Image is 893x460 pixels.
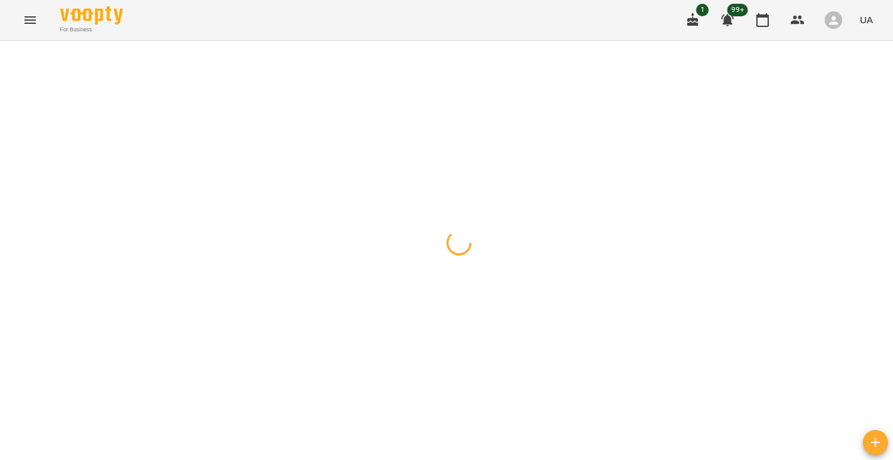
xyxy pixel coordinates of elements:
[727,4,748,16] span: 99+
[15,5,45,35] button: Menu
[696,4,709,16] span: 1
[60,6,123,24] img: Voopty Logo
[855,8,878,31] button: UA
[60,26,123,34] span: For Business
[860,13,873,26] span: UA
